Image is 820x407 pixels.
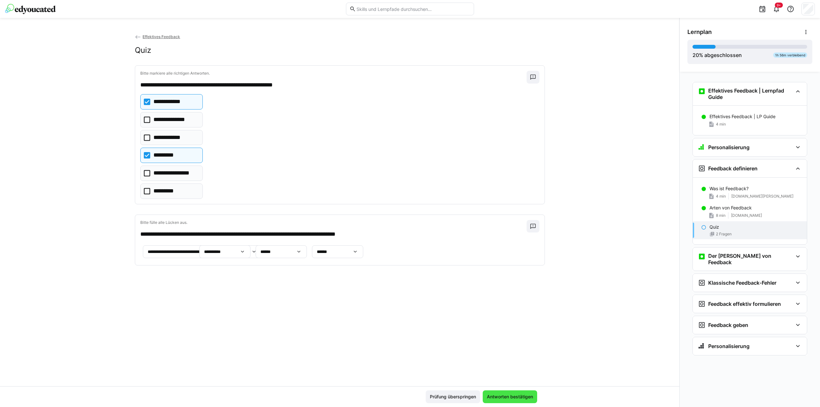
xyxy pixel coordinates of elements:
span: Antworten bestätigen [486,394,534,400]
h3: Klassische Feedback-Fehler [708,280,776,286]
h3: Feedback effektiv formulieren [708,301,781,307]
h3: Feedback geben [708,322,748,328]
span: Prüfung überspringen [429,394,477,400]
span: 20 [693,52,699,58]
h3: Effektives Feedback | Lernpfad Guide [708,87,793,100]
p: Effektives Feedback | LP Guide [709,113,775,120]
p: Was ist Feedback? [709,185,749,192]
h3: Feedback definieren [708,165,758,172]
span: 9+ [777,3,781,7]
p: Bitte fülle alle Lücken aus. [140,220,527,225]
p: Bitte markiere alle richtigen Antworten. [140,71,527,76]
h3: Der [PERSON_NAME] von Feedback [708,253,793,265]
div: 1h 56m verbleibend [773,53,807,58]
p: Quiz [709,224,719,230]
p: Arten von Feedback [709,205,752,211]
span: 2 Fragen [716,232,732,237]
div: % abgeschlossen [693,51,742,59]
button: Antworten bestätigen [483,390,537,403]
h3: Personalisierung [708,144,750,151]
span: 8 min [716,213,726,218]
h2: Quiz [135,45,151,55]
a: Effektives Feedback [135,34,180,39]
h3: Personalisierung [708,343,750,349]
span: 4 min [716,122,726,127]
span: [DOMAIN_NAME][PERSON_NAME] [731,194,793,199]
span: Lernplan [687,28,712,36]
button: Prüfung überspringen [426,390,480,403]
span: 4 min [716,194,726,199]
input: Skills und Lernpfade durchsuchen… [356,6,471,12]
span: [DOMAIN_NAME] [731,213,762,218]
span: Effektives Feedback [143,34,180,39]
